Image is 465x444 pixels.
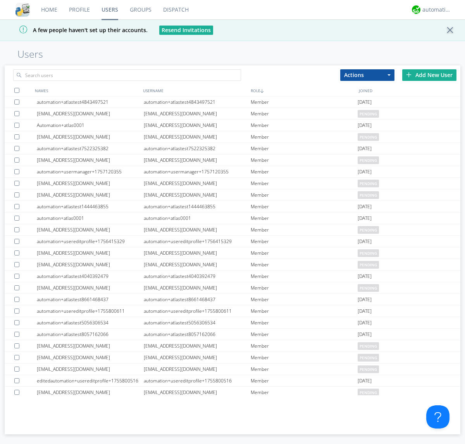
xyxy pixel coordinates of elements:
[5,166,460,178] a: automation+usermanager+1757120355automation+usermanager+1757120355Member[DATE]
[5,201,460,213] a: automation+atlastest1444463855automation+atlastest1444463855Member[DATE]
[340,69,394,81] button: Actions
[358,354,379,362] span: pending
[251,201,358,212] div: Member
[357,85,465,96] div: JOINED
[141,85,249,96] div: USERNAME
[37,352,144,363] div: [EMAIL_ADDRESS][DOMAIN_NAME]
[37,387,144,398] div: [EMAIL_ADDRESS][DOMAIN_NAME]
[5,236,460,247] a: automation+usereditprofile+1756415329automation+usereditprofile+1756415329Member[DATE]
[144,189,251,201] div: [EMAIL_ADDRESS][DOMAIN_NAME]
[144,259,251,270] div: [EMAIL_ADDRESS][DOMAIN_NAME]
[144,178,251,189] div: [EMAIL_ADDRESS][DOMAIN_NAME]
[144,166,251,177] div: automation+usermanager+1757120355
[358,166,372,178] span: [DATE]
[358,329,372,340] span: [DATE]
[251,166,358,177] div: Member
[37,96,144,108] div: automation+atlastest4843497521
[37,305,144,317] div: automation+usereditprofile+1755800611
[144,352,251,363] div: [EMAIL_ADDRESS][DOMAIN_NAME]
[358,261,379,269] span: pending
[251,154,358,166] div: Member
[251,236,358,247] div: Member
[37,189,144,201] div: [EMAIL_ADDRESS][DOMAIN_NAME]
[37,271,144,282] div: automation+atlastest4040392479
[144,154,251,166] div: [EMAIL_ADDRESS][DOMAIN_NAME]
[144,108,251,119] div: [EMAIL_ADDRESS][DOMAIN_NAME]
[144,96,251,108] div: automation+atlastest4843497521
[406,72,412,77] img: plus.svg
[37,154,144,166] div: [EMAIL_ADDRESS][DOMAIN_NAME]
[5,282,460,294] a: [EMAIL_ADDRESS][DOMAIN_NAME][EMAIL_ADDRESS][DOMAIN_NAME]Memberpending
[37,120,144,131] div: Automation+atlas0001
[358,389,379,396] span: pending
[358,120,372,131] span: [DATE]
[251,387,358,398] div: Member
[251,294,358,305] div: Member
[159,26,213,35] button: Resend Invitations
[5,271,460,282] a: automation+atlastest4040392479automation+atlastest4040392479Member[DATE]
[33,85,141,96] div: NAMES
[5,178,460,189] a: [EMAIL_ADDRESS][DOMAIN_NAME][EMAIL_ADDRESS][DOMAIN_NAME]Memberpending
[5,329,460,340] a: automation+atlastest8057162066automation+atlastest8057162066Member[DATE]
[358,180,379,187] span: pending
[37,363,144,375] div: [EMAIL_ADDRESS][DOMAIN_NAME]
[144,224,251,235] div: [EMAIL_ADDRESS][DOMAIN_NAME]
[251,247,358,259] div: Member
[144,143,251,154] div: automation+atlastest7522325382
[37,143,144,154] div: automation+atlastest7522325382
[5,363,460,375] a: [EMAIL_ADDRESS][DOMAIN_NAME][EMAIL_ADDRESS][DOMAIN_NAME]Memberpending
[144,329,251,340] div: automation+atlastest8057162066
[15,3,29,17] img: cddb5a64eb264b2086981ab96f4c1ba7
[251,120,358,131] div: Member
[358,365,379,373] span: pending
[358,96,372,108] span: [DATE]
[37,329,144,340] div: automation+atlastest8057162066
[251,363,358,375] div: Member
[358,294,372,305] span: [DATE]
[402,69,456,81] div: Add New User
[251,189,358,201] div: Member
[5,154,460,166] a: [EMAIL_ADDRESS][DOMAIN_NAME][EMAIL_ADDRESS][DOMAIN_NAME]Memberpending
[358,226,379,234] span: pending
[37,282,144,293] div: [EMAIL_ADDRESS][DOMAIN_NAME]
[358,201,372,213] span: [DATE]
[144,271,251,282] div: automation+atlastest4040392479
[6,26,148,34] span: A few people haven't set up their accounts.
[358,317,372,329] span: [DATE]
[144,236,251,247] div: automation+usereditprofile+1756415329
[37,178,144,189] div: [EMAIL_ADDRESS][DOMAIN_NAME]
[358,191,379,199] span: pending
[144,201,251,212] div: automation+atlastest1444463855
[358,375,372,387] span: [DATE]
[144,294,251,305] div: automation+atlastest8661468437
[5,340,460,352] a: [EMAIL_ADDRESS][DOMAIN_NAME][EMAIL_ADDRESS][DOMAIN_NAME]Memberpending
[426,405,449,429] iframe: Toggle Customer Support
[358,284,379,292] span: pending
[358,133,379,141] span: pending
[251,259,358,270] div: Member
[144,363,251,375] div: [EMAIL_ADDRESS][DOMAIN_NAME]
[358,110,379,118] span: pending
[144,340,251,351] div: [EMAIL_ADDRESS][DOMAIN_NAME]
[251,305,358,317] div: Member
[5,294,460,305] a: automation+atlastest8661468437automation+atlastest8661468437Member[DATE]
[251,340,358,351] div: Member
[37,340,144,351] div: [EMAIL_ADDRESS][DOMAIN_NAME]
[37,317,144,328] div: automation+atlastest5056306534
[144,131,251,142] div: [EMAIL_ADDRESS][DOMAIN_NAME]
[37,375,144,386] div: editedautomation+usereditprofile+1755800516
[37,166,144,177] div: automation+usermanager+1757120355
[358,271,372,282] span: [DATE]
[5,189,460,201] a: [EMAIL_ADDRESS][DOMAIN_NAME][EMAIL_ADDRESS][DOMAIN_NAME]Memberpending
[358,305,372,317] span: [DATE]
[251,143,358,154] div: Member
[5,375,460,387] a: editedautomation+usereditprofile+1755800516automation+usereditprofile+1755800516Member[DATE]
[251,375,358,386] div: Member
[37,213,144,224] div: automation+atlas0001
[251,213,358,224] div: Member
[251,329,358,340] div: Member
[251,224,358,235] div: Member
[144,317,251,328] div: automation+atlastest5056306534
[358,249,379,257] span: pending
[251,108,358,119] div: Member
